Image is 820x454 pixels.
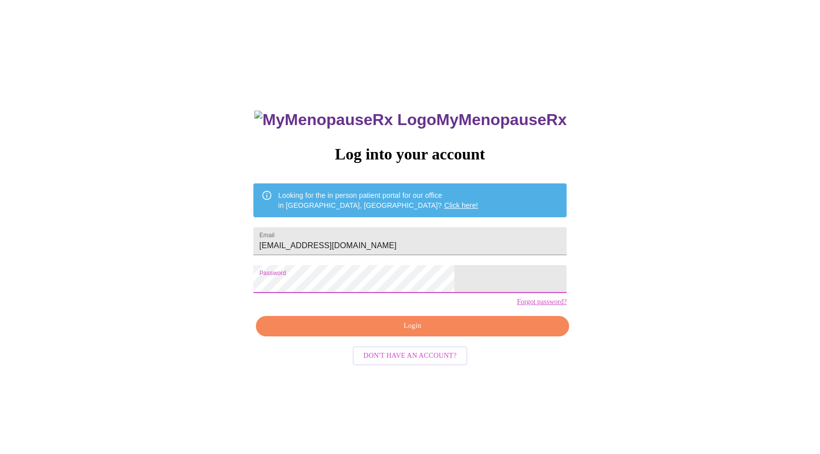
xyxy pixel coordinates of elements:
[253,145,567,163] h3: Log into your account
[353,346,468,366] button: Don't have an account?
[364,350,457,362] span: Don't have an account?
[278,186,478,214] div: Looking for the in person patient portal for our office in [GEOGRAPHIC_DATA], [GEOGRAPHIC_DATA]?
[254,111,436,129] img: MyMenopauseRx Logo
[267,320,558,332] span: Login
[256,316,569,336] button: Login
[517,298,567,306] a: Forgot password?
[350,351,470,359] a: Don't have an account?
[444,201,478,209] a: Click here!
[254,111,567,129] h3: MyMenopauseRx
